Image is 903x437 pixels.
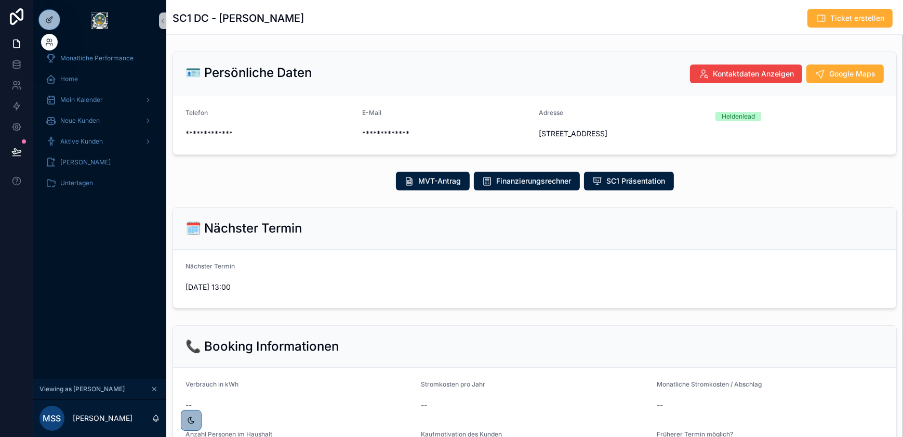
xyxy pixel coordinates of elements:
span: Mein Kalender [60,96,103,104]
span: -- [185,400,192,410]
span: -- [657,400,663,410]
div: Heldenlead [722,112,755,121]
span: Home [60,75,78,83]
span: [PERSON_NAME] [60,158,111,166]
a: Aktive Kunden [39,132,160,151]
button: Ticket erstellen [807,9,893,28]
span: SC1 Präsentation [607,176,666,186]
button: MVT-Antrag [396,172,470,190]
span: Kontaktdaten Anzeigen [713,69,794,79]
a: Neue Kunden [39,111,160,130]
span: Finanzierungsrechner [497,176,572,186]
button: SC1 Präsentation [584,172,674,190]
span: Neue Kunden [60,117,100,125]
img: App logo [91,12,108,29]
span: Aktive Kunden [60,137,103,146]
a: [PERSON_NAME] [39,153,160,172]
span: MSS [43,412,61,425]
button: Kontaktdaten Anzeigen [690,65,802,83]
span: Monatliche Performance [60,54,134,62]
h1: SC1 DC - [PERSON_NAME] [172,11,304,25]
h2: 🪪 Persönliche Daten [185,65,312,81]
a: Unterlagen [39,174,160,192]
span: Google Maps [829,69,875,79]
span: -- [421,400,427,410]
span: Ticket erstellen [830,13,884,23]
span: [DATE] 13:00 [185,282,354,292]
span: Telefon [185,109,208,117]
span: E-Mail [362,109,381,117]
a: Home [39,70,160,88]
span: Nächster Termin [185,262,235,270]
a: Monatliche Performance [39,49,160,68]
button: Google Maps [806,65,884,83]
span: Viewing as [PERSON_NAME] [39,385,125,393]
span: Monatliche Stromkosten / Abschlag [657,380,762,388]
button: Finanzierungsrechner [474,172,580,190]
p: [PERSON_NAME] [73,413,132,423]
span: Unterlagen [60,179,93,187]
h2: 📞 Booking Informationen [185,338,339,355]
span: [STREET_ADDRESS] [539,128,707,139]
span: Adresse [539,109,563,117]
span: Stromkosten pro Jahr [421,380,485,388]
span: MVT-Antrag [419,176,461,186]
div: scrollable content [33,42,166,206]
span: Verbrauch in kWh [185,380,238,388]
h2: 🗓 Nächster Termin [185,220,302,237]
a: Mein Kalender [39,91,160,109]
